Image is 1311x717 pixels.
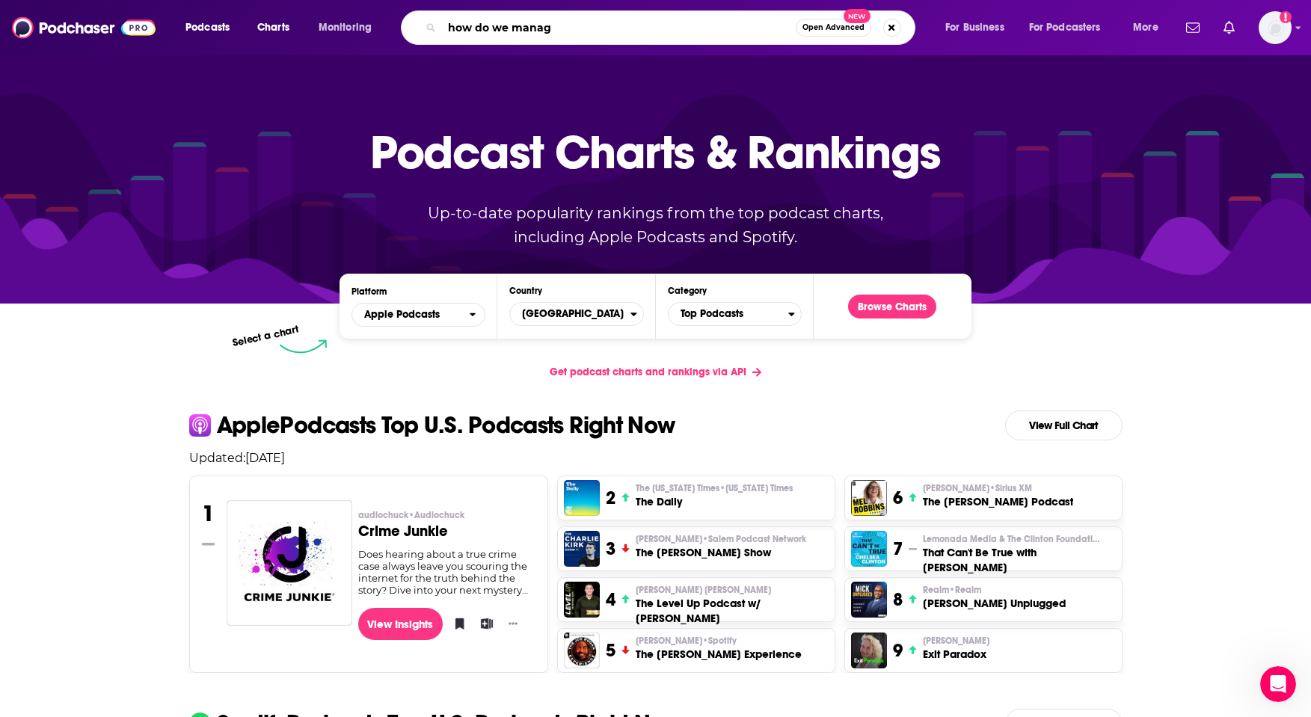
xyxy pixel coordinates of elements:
[923,494,1073,509] h3: The [PERSON_NAME] Podcast
[669,301,788,327] span: Top Podcasts
[1259,11,1292,44] button: Show profile menu
[1259,11,1292,44] img: User Profile
[636,533,806,545] span: [PERSON_NAME]
[923,584,1066,611] a: Realm•Realm[PERSON_NAME] Unplugged
[923,635,989,647] span: [PERSON_NAME]
[668,302,802,326] button: Categories
[923,482,1073,494] p: Mel Robbins • Sirius XM
[503,616,524,631] button: Show More Button
[564,582,600,618] img: The Level Up Podcast w/ Paul Alex
[248,16,298,40] a: Charts
[351,303,485,327] button: open menu
[227,500,352,625] a: Crime Junkie
[449,612,464,635] button: Bookmark Podcast
[564,531,600,567] img: The Charlie Kirk Show
[564,633,600,668] a: The Joe Rogan Experience
[1123,16,1177,40] button: open menu
[1019,16,1123,40] button: open menu
[923,482,1073,509] a: [PERSON_NAME]•Sirius XMThe [PERSON_NAME] Podcast
[636,584,828,626] a: [PERSON_NAME] [PERSON_NAME]The Level Up Podcast w/ [PERSON_NAME]
[364,310,440,320] span: Apple Podcasts
[351,303,485,327] h2: Platforms
[844,9,871,23] span: New
[636,635,802,647] p: Joe Rogan • Spotify
[415,10,930,45] div: Search podcasts, credits, & more...
[923,584,1066,596] p: Realm • Realm
[370,103,941,200] p: Podcast Charts & Rankings
[257,17,289,38] span: Charts
[702,534,806,544] span: • Salem Podcast Network
[636,545,806,560] h3: The [PERSON_NAME] Show
[1218,15,1241,40] a: Show notifications dropdown
[851,531,887,567] a: That Can't Be True with Chelsea Clinton
[12,13,156,42] img: Podchaser - Follow, Share and Rate Podcasts
[509,302,643,326] button: Countries
[636,635,737,647] span: [PERSON_NAME]
[893,639,903,662] h3: 9
[923,545,1115,575] h3: That Can't Be True with [PERSON_NAME]
[217,413,675,437] p: Apple Podcasts Top U.S. Podcasts Right Now
[636,494,793,509] h3: The Daily
[923,533,1115,545] p: Lemonada Media & The Clinton Foundation • Lemonada Media
[636,482,793,509] a: The [US_STATE] Times•[US_STATE] TimesThe Daily
[202,500,215,527] h3: 1
[1280,11,1292,23] svg: Add a profile image
[851,633,887,668] img: Exit Paradox
[1180,15,1206,40] a: Show notifications dropdown
[636,635,802,662] a: [PERSON_NAME]•SpotifyThe [PERSON_NAME] Experience
[923,482,1032,494] span: [PERSON_NAME]
[949,585,981,595] span: • Realm
[606,639,615,662] h3: 5
[802,24,865,31] span: Open Advanced
[564,480,600,516] img: The Daily
[606,588,615,611] h3: 4
[636,584,771,596] span: [PERSON_NAME] [PERSON_NAME]
[851,582,887,618] img: Mick Unplugged
[848,295,936,319] button: Browse Charts
[1005,410,1123,440] a: View Full Chart
[358,608,443,640] a: View Insights
[796,19,871,37] button: Open AdvancedNew
[185,17,230,38] span: Podcasts
[636,647,802,662] h3: The [PERSON_NAME] Experience
[702,636,737,646] span: • Spotify
[319,17,372,38] span: Monitoring
[893,487,903,509] h3: 6
[442,16,796,40] input: Search podcasts, credits, & more...
[280,339,327,354] img: select arrow
[923,533,1102,545] span: Lemonada Media & The Clinton Foundation
[358,509,535,548] a: audiochuck•AudiochuckCrime Junkie
[408,510,464,520] span: • Audiochuck
[851,480,887,516] img: The Mel Robbins Podcast
[399,201,913,249] p: Up-to-date popularity rankings from the top podcast charts, including Apple Podcasts and Spotify.
[358,509,464,521] span: audiochuck
[923,584,981,596] span: Realm
[606,538,615,560] h3: 3
[636,482,793,494] p: The New York Times • New York Times
[636,596,828,626] h3: The Level Up Podcast w/ [PERSON_NAME]
[636,533,806,545] p: Charlie Kirk • Salem Podcast Network
[923,635,989,662] a: [PERSON_NAME]Exit Paradox
[232,323,301,349] p: Select a chart
[476,612,491,635] button: Add to List
[538,354,773,390] a: Get podcast charts and rankings via API
[923,647,989,662] h3: Exit Paradox
[989,483,1032,493] span: • Sirius XM
[227,500,352,626] img: Crime Junkie
[945,17,1004,38] span: For Business
[893,538,903,560] h3: 7
[1029,17,1101,38] span: For Podcasters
